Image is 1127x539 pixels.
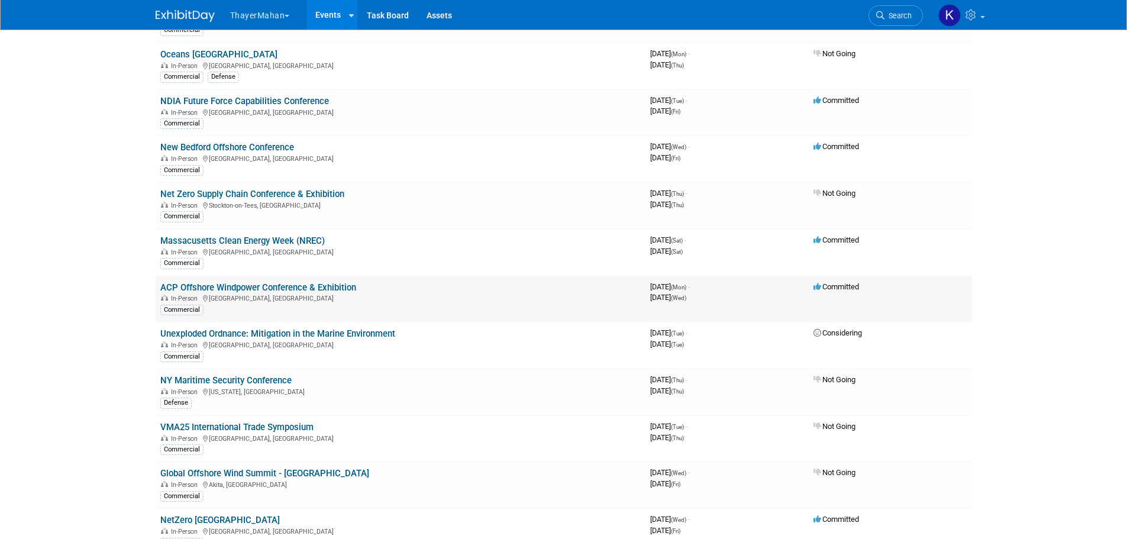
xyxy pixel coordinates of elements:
span: Considering [813,328,862,337]
div: [GEOGRAPHIC_DATA], [GEOGRAPHIC_DATA] [160,526,641,535]
span: (Wed) [671,517,686,523]
span: In-Person [171,341,201,349]
div: [GEOGRAPHIC_DATA], [GEOGRAPHIC_DATA] [160,293,641,302]
span: - [686,189,687,198]
span: (Sat) [671,248,683,255]
img: In-Person Event [161,295,168,301]
span: In-Person [171,202,201,209]
span: [DATE] [650,142,690,151]
span: Not Going [813,375,855,384]
span: [DATE] [650,422,687,431]
img: In-Person Event [161,155,168,161]
a: Global Offshore Wind Summit - [GEOGRAPHIC_DATA] [160,468,369,479]
div: Commercial [160,305,204,315]
span: - [686,375,687,384]
div: Akita, [GEOGRAPHIC_DATA] [160,479,641,489]
span: [DATE] [650,235,686,244]
a: VMA25 International Trade Symposium [160,422,314,433]
div: Commercial [160,491,204,502]
span: - [688,468,690,477]
span: Committed [813,96,859,105]
a: NDIA Future Force Capabilities Conference [160,96,329,106]
span: Search [884,11,912,20]
div: Commercial [160,444,204,455]
span: Committed [813,142,859,151]
span: In-Person [171,62,201,70]
span: (Fri) [671,155,680,162]
span: Committed [813,282,859,291]
div: Commercial [160,258,204,269]
span: [DATE] [650,200,684,209]
span: [DATE] [650,468,690,477]
img: Kristin Maher [938,4,961,27]
a: Unexploded Ordnance: Mitigation in the Marine Environment [160,328,395,339]
img: In-Person Event [161,109,168,115]
span: [DATE] [650,189,687,198]
span: (Mon) [671,284,686,291]
span: (Tue) [671,330,684,337]
span: (Thu) [671,62,684,69]
span: - [686,422,687,431]
img: In-Person Event [161,341,168,347]
span: [DATE] [650,293,686,302]
span: [DATE] [650,526,680,535]
span: In-Person [171,295,201,302]
div: Commercial [160,351,204,362]
span: Committed [813,515,859,524]
div: [GEOGRAPHIC_DATA], [GEOGRAPHIC_DATA] [160,247,641,256]
span: - [688,515,690,524]
img: ExhibitDay [156,10,215,22]
img: In-Person Event [161,388,168,394]
a: Search [868,5,923,26]
a: NetZero [GEOGRAPHIC_DATA] [160,515,280,525]
span: - [686,328,687,337]
a: ACP Offshore Windpower Conference & Exhibition [160,282,356,293]
span: [DATE] [650,433,684,442]
span: [DATE] [650,153,680,162]
span: In-Person [171,528,201,535]
div: Defense [160,398,192,408]
span: - [688,49,690,58]
span: [DATE] [650,515,690,524]
div: Commercial [160,118,204,129]
div: [US_STATE], [GEOGRAPHIC_DATA] [160,386,641,396]
span: (Thu) [671,202,684,208]
div: [GEOGRAPHIC_DATA], [GEOGRAPHIC_DATA] [160,60,641,70]
a: Net Zero Supply Chain Conference & Exhibition [160,189,344,199]
span: In-Person [171,109,201,117]
span: (Tue) [671,341,684,348]
span: - [688,142,690,151]
img: In-Person Event [161,62,168,68]
a: Massacusetts Clean Energy Week (NREC) [160,235,325,246]
span: (Wed) [671,295,686,301]
span: [DATE] [650,375,687,384]
span: In-Person [171,248,201,256]
span: [DATE] [650,247,683,256]
span: (Wed) [671,144,686,150]
span: (Thu) [671,191,684,197]
a: Oceans [GEOGRAPHIC_DATA] [160,49,277,60]
span: (Thu) [671,388,684,395]
span: [DATE] [650,49,690,58]
span: In-Person [171,155,201,163]
img: In-Person Event [161,528,168,534]
div: Defense [208,72,239,82]
span: - [684,235,686,244]
a: New Bedford Offshore Conference [160,142,294,153]
span: Not Going [813,49,855,58]
span: Not Going [813,468,855,477]
span: [DATE] [650,328,687,337]
span: (Sat) [671,237,683,244]
span: [DATE] [650,96,687,105]
span: (Fri) [671,528,680,534]
span: [DATE] [650,340,684,348]
span: [DATE] [650,282,690,291]
span: (Tue) [671,98,684,104]
div: Commercial [160,165,204,176]
span: Committed [813,235,859,244]
a: NY Maritime Security Conference [160,375,292,386]
span: In-Person [171,388,201,396]
span: [DATE] [650,479,680,488]
img: In-Person Event [161,435,168,441]
div: [GEOGRAPHIC_DATA], [GEOGRAPHIC_DATA] [160,153,641,163]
